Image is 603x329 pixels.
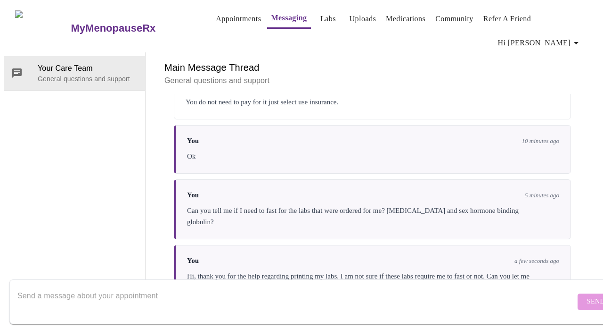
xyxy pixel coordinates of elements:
button: Appointments [212,9,265,28]
span: You [187,137,199,145]
a: Uploads [350,12,376,25]
a: Labs [320,12,336,25]
span: 5 minutes ago [525,192,559,199]
div: Ok [187,151,559,162]
button: Community [432,9,477,28]
div: Your Care TeamGeneral questions and support [4,56,145,90]
img: MyMenopauseRx Logo [15,10,70,46]
span: a few seconds ago [514,257,559,265]
a: Community [435,12,473,25]
a: Medications [386,12,425,25]
a: Refer a Friend [483,12,531,25]
div: You do not need to pay for it just select use insurance. [186,96,559,108]
span: Hi [PERSON_NAME] [498,36,582,50]
span: You [187,257,199,265]
span: Your Care Team [38,63,138,74]
div: Hi, thank you for the help regarding printing my labs. I am not sure if these labs require me to ... [187,270,559,293]
p: General questions and support [164,75,580,86]
button: Uploads [346,9,380,28]
p: General questions and support [38,74,138,84]
a: Appointments [216,12,261,25]
a: MyMenopauseRx [70,12,193,45]
button: Refer a Friend [480,9,535,28]
button: Labs [313,9,343,28]
span: 10 minutes ago [522,137,559,145]
button: Hi [PERSON_NAME] [494,34,586,52]
textarea: Send a message about your appointment [17,287,575,317]
div: Can you tell me if I need to fast for the labs that were ordered for me? [MEDICAL_DATA] and sex h... [187,205,559,228]
button: Messaging [267,8,310,29]
h3: MyMenopauseRx [71,22,156,34]
a: Messaging [271,11,307,25]
h6: Main Message Thread [164,60,580,75]
span: You [187,191,199,199]
button: Medications [382,9,429,28]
